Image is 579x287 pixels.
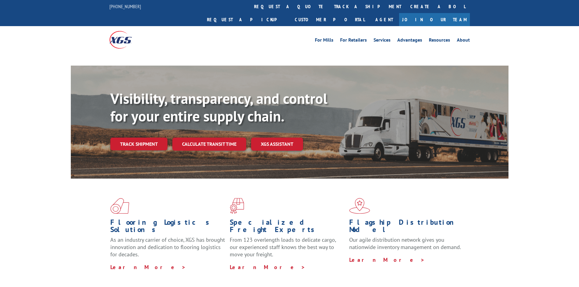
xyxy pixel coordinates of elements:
b: Visibility, transparency, and control for your entire supply chain. [110,89,327,125]
img: xgs-icon-flagship-distribution-model-red [349,198,370,214]
p: From 123 overlength loads to delicate cargo, our experienced staff knows the best way to move you... [230,236,345,263]
h1: Flagship Distribution Model [349,219,464,236]
a: [PHONE_NUMBER] [109,3,141,9]
a: For Retailers [340,38,367,44]
a: Learn More > [230,264,305,271]
a: Join Our Team [399,13,470,26]
a: Learn More > [349,256,425,263]
h1: Specialized Freight Experts [230,219,345,236]
img: xgs-icon-focused-on-flooring-red [230,198,244,214]
a: Resources [429,38,450,44]
a: Learn More > [110,264,186,271]
a: Request a pickup [202,13,290,26]
a: For Mills [315,38,333,44]
a: Services [374,38,391,44]
span: Our agile distribution network gives you nationwide inventory management on demand. [349,236,461,251]
a: Calculate transit time [172,138,246,151]
a: Advantages [397,38,422,44]
img: xgs-icon-total-supply-chain-intelligence-red [110,198,129,214]
a: Customer Portal [290,13,369,26]
span: As an industry carrier of choice, XGS has brought innovation and dedication to flooring logistics... [110,236,225,258]
a: Agent [369,13,399,26]
a: About [457,38,470,44]
a: XGS ASSISTANT [251,138,303,151]
a: Track shipment [110,138,167,150]
h1: Flooring Logistics Solutions [110,219,225,236]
